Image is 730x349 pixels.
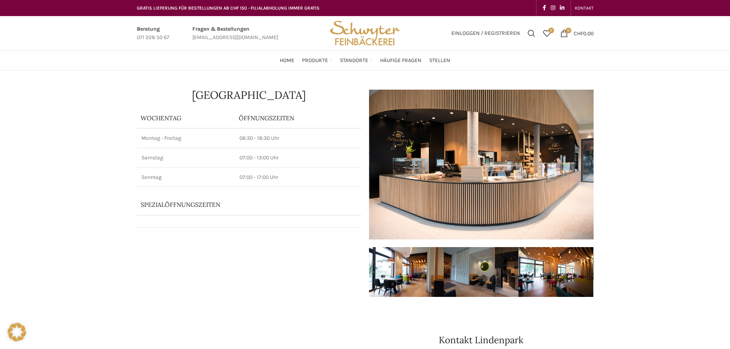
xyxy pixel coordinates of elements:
[429,57,450,64] span: Stellen
[539,26,554,41] div: Meine Wunschliste
[302,57,328,64] span: Produkte
[429,53,450,68] a: Stellen
[340,53,372,68] a: Standorte
[340,57,368,64] span: Standorte
[539,26,554,41] a: 0
[327,29,402,36] a: Site logo
[574,30,594,36] bdi: 0.00
[137,5,320,11] span: GRATIS LIEFERUNG FÜR BESTELLUNGEN AB CHF 150 - FILIALABHOLUNG IMMER GRATIS
[240,134,357,142] p: 06:30 - 18:30 Uhr
[558,3,567,13] a: Linkedin social link
[280,53,294,68] a: Home
[380,53,422,68] a: Häufige Fragen
[141,200,336,209] p: Spezialöffnungszeiten
[369,336,594,345] h2: Kontakt Lindenpark
[571,0,597,16] div: Secondary navigation
[593,247,668,297] img: 016-e1571924866289
[239,114,358,122] p: ÖFFNUNGSZEITEN
[141,174,230,181] p: Sonntag
[575,5,594,11] span: KONTAKT
[444,247,518,297] img: 002-1-e1571984059720
[380,57,422,64] span: Häufige Fragen
[448,26,524,41] a: Einloggen / Registrieren
[137,25,169,42] a: Infobox link
[280,57,294,64] span: Home
[327,16,402,51] img: Bäckerei Schwyter
[556,26,597,41] a: 0 CHF0.00
[137,90,361,100] h1: [GEOGRAPHIC_DATA]
[240,154,357,162] p: 07:00 - 13:00 Uhr
[192,25,278,42] a: Infobox link
[540,3,548,13] a: Facebook social link
[548,3,558,13] a: Instagram social link
[574,30,583,36] span: CHF
[141,114,231,122] p: Wochentag
[524,26,539,41] a: Suchen
[133,53,597,68] div: Main navigation
[566,28,571,33] span: 0
[141,134,230,142] p: Montag - Freitag
[141,154,230,162] p: Samstag
[548,28,554,33] span: 0
[451,31,520,36] span: Einloggen / Registrieren
[302,53,332,68] a: Produkte
[240,174,357,181] p: 07:00 - 17:00 Uhr
[369,247,444,297] img: 003-e1571984124433
[518,247,593,297] img: 006-e1571983941404
[575,0,594,16] a: KONTAKT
